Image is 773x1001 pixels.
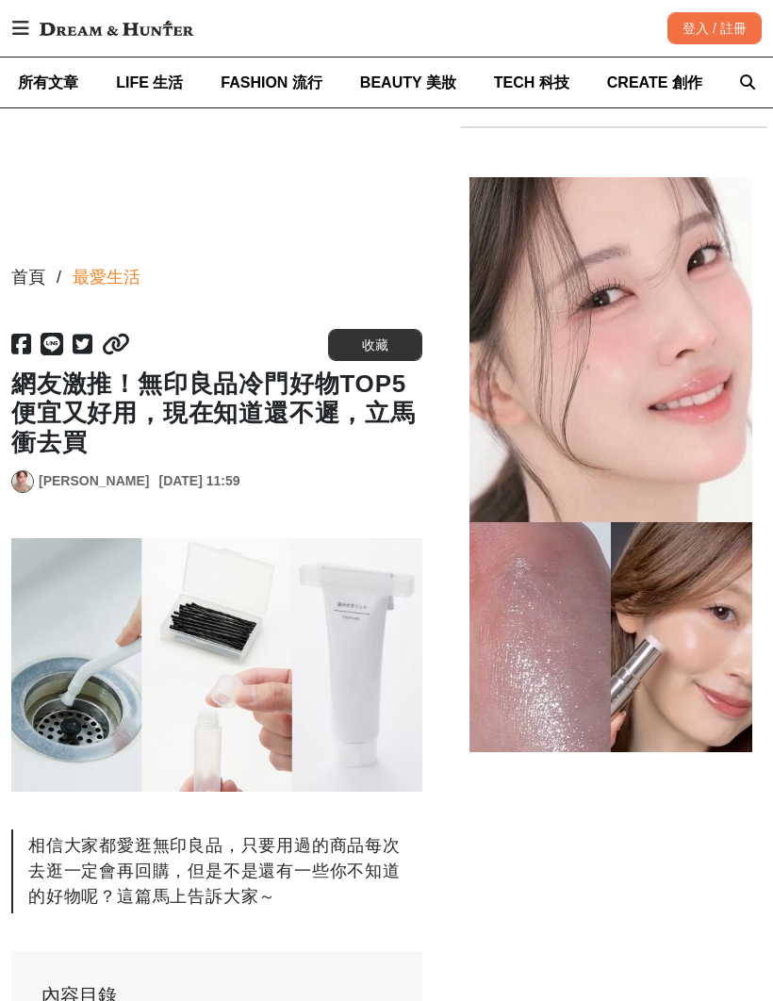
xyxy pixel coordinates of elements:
[30,11,203,45] img: Dream & Hunter
[11,538,422,792] img: 網友激推！無印良品冷門好物TOP5便宜又好用，現在知道還不遲，立馬衝去買
[360,57,456,107] a: BEAUTY 美妝
[18,57,78,107] a: 所有文章
[607,57,702,107] a: CREATE 創作
[11,470,34,493] a: Avatar
[360,74,456,90] span: BEAUTY 美妝
[221,57,322,107] a: FASHION 流行
[116,57,183,107] a: LIFE 生活
[11,369,422,458] h1: 網友激推！無印良品冷門好物TOP5便宜又好用，現在知道還不遲，立馬衝去買
[18,74,78,90] span: 所有文章
[73,265,140,290] a: 最愛生活
[158,471,239,491] div: [DATE] 11:59
[469,177,752,752] img: 水光肌底妝教學！初學者也能掌握的5大上妝技巧，畫完像打過皮秒，勻膚透亮還零毛孔
[116,74,183,90] span: LIFE 生活
[221,74,322,90] span: FASHION 流行
[328,329,422,361] button: 收藏
[12,471,33,492] img: Avatar
[11,829,422,913] div: 相信大家都愛逛無印良品，只要用過的商品每次去逛一定會再回購，但是不是還有一些你不知道的好物呢？這篇馬上告訴大家～
[607,74,702,90] span: CREATE 創作
[494,74,569,90] span: TECH 科技
[39,471,149,491] a: [PERSON_NAME]
[494,57,569,107] a: TECH 科技
[57,265,61,290] div: /
[11,265,45,290] div: 首頁
[667,12,762,44] div: 登入 / 註冊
